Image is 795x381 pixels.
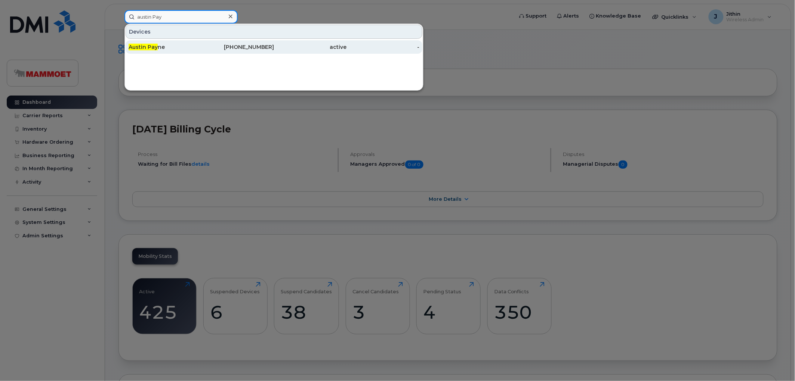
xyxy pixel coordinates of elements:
div: ne [129,43,201,51]
div: active [274,43,347,51]
div: [PHONE_NUMBER] [201,43,274,51]
a: Austin Payne[PHONE_NUMBER]active- [126,40,422,54]
span: Austin Pay [129,44,158,50]
div: Devices [126,25,422,39]
div: - [347,43,420,51]
iframe: Messenger Launcher [762,349,789,375]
